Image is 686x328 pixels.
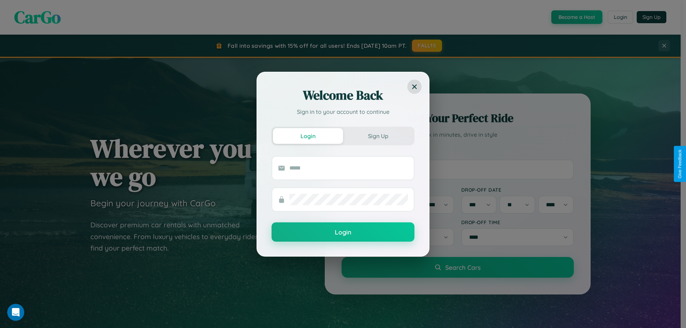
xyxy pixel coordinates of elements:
[272,107,414,116] p: Sign in to your account to continue
[7,304,24,321] iframe: Intercom live chat
[272,87,414,104] h2: Welcome Back
[343,128,413,144] button: Sign Up
[677,150,682,178] div: Give Feedback
[273,128,343,144] button: Login
[272,222,414,242] button: Login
